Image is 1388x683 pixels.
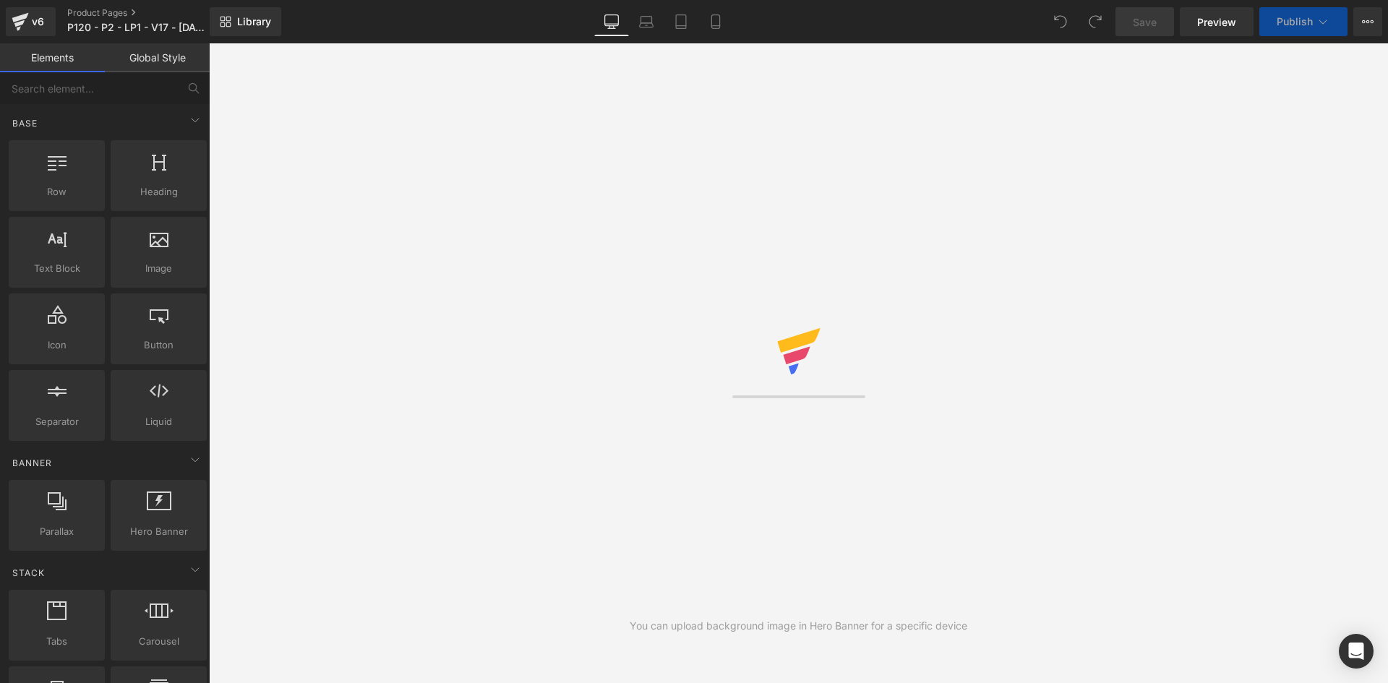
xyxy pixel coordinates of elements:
span: Base [11,116,39,130]
a: Tablet [664,7,698,36]
span: Hero Banner [115,524,202,539]
div: v6 [29,12,47,31]
span: Preview [1197,14,1236,30]
span: Button [115,338,202,353]
div: Open Intercom Messenger [1339,634,1374,669]
a: Product Pages [67,7,233,19]
button: Redo [1081,7,1110,36]
span: Stack [11,566,46,580]
span: P120 - P2 - LP1 - V17 - [DATE] [67,22,205,33]
span: Carousel [115,634,202,649]
span: Image [115,261,202,276]
button: Undo [1046,7,1075,36]
span: Separator [13,414,100,429]
span: Row [13,184,100,199]
a: v6 [6,7,56,36]
button: Publish [1259,7,1348,36]
a: Laptop [629,7,664,36]
a: Preview [1180,7,1254,36]
span: Banner [11,456,53,470]
span: Parallax [13,524,100,539]
a: Mobile [698,7,733,36]
span: Publish [1277,16,1313,27]
span: Heading [115,184,202,199]
span: Text Block [13,261,100,276]
button: More [1353,7,1382,36]
a: Global Style [105,43,210,72]
span: Save [1133,14,1157,30]
span: Liquid [115,414,202,429]
a: Desktop [594,7,629,36]
span: Icon [13,338,100,353]
div: You can upload background image in Hero Banner for a specific device [630,618,967,634]
span: Tabs [13,634,100,649]
a: New Library [210,7,281,36]
span: Library [237,15,271,28]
